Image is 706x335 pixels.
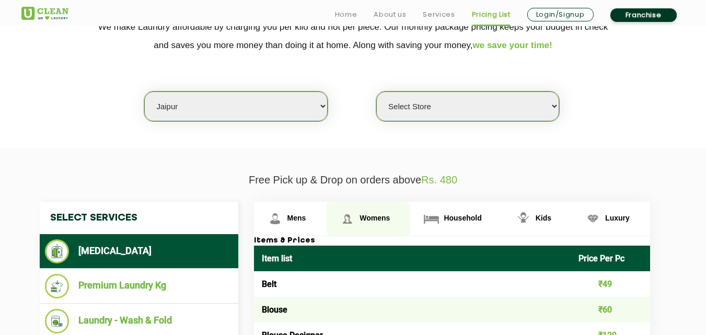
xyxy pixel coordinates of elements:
[423,8,455,21] a: Services
[254,271,571,297] td: Belt
[21,7,68,20] img: UClean Laundry and Dry Cleaning
[571,297,650,322] td: ₹60
[21,18,685,54] p: We make Laundry affordable by charging you per kilo and not per piece. Our monthly package pricin...
[421,174,457,186] span: Rs. 480
[45,274,70,298] img: Premium Laundry Kg
[360,214,390,222] span: Womens
[472,8,511,21] a: Pricing List
[45,309,70,333] img: Laundry - Wash & Fold
[45,239,233,263] li: [MEDICAL_DATA]
[254,236,650,246] h3: Items & Prices
[422,210,441,228] img: Household
[374,8,406,21] a: About us
[21,174,685,186] p: Free Pick up & Drop on orders above
[338,210,356,228] img: Womens
[536,214,551,222] span: Kids
[45,309,233,333] li: Laundry - Wash & Fold
[571,246,650,271] th: Price Per Pc
[605,214,630,222] span: Luxury
[45,274,233,298] li: Premium Laundry Kg
[527,8,594,21] a: Login/Signup
[444,214,481,222] span: Household
[610,8,677,22] a: Franchise
[254,246,571,271] th: Item list
[266,210,284,228] img: Mens
[584,210,602,228] img: Luxury
[40,202,238,234] h4: Select Services
[254,297,571,322] td: Blouse
[287,214,306,222] span: Mens
[335,8,357,21] a: Home
[514,210,533,228] img: Kids
[571,271,650,297] td: ₹49
[45,239,70,263] img: Dry Cleaning
[473,40,552,50] span: we save your time!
